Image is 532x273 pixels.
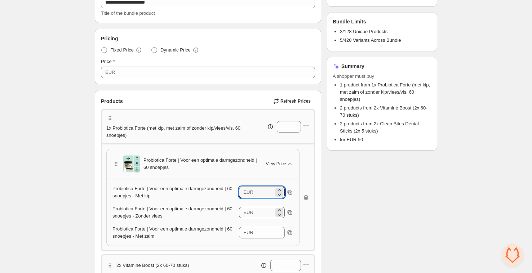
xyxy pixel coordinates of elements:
div: EUR [243,189,253,196]
button: View Price [262,158,298,170]
span: A shopper must buy [333,73,431,80]
li: for EUR 50 [340,136,431,143]
span: Products [101,98,123,105]
img: Probiotica Forte | Voor een optimale darmgezondheid | 60 snoepjes [123,155,141,173]
span: Probiotica Forte | Voor een optimale darmgezondheid | 60 snoepjes - Zonder vlees [112,206,232,219]
div: EUR [243,209,253,216]
span: 3/128 Unique Products [340,29,387,34]
label: Price [101,58,115,65]
a: Open chat [502,244,523,266]
button: Refresh Prices [270,96,315,106]
h3: Bundle Limits [333,18,366,25]
span: Title of the bundle product [101,10,155,16]
li: 2 products from 2x Clean Bites Dental Sticks (2x 5 stuks) [340,120,431,135]
span: View Price [266,161,286,167]
span: Probiotica Forte | Voor een optimale darmgezondheid | 60 snoepjes [143,157,257,171]
p: 1x Probiotica Forte (met kip, met zalm of zonder kip/vlees/vis, 60 snoepjes) [106,125,241,139]
li: 2 products from 2x Vitamine Boost (2x 60-70 stuks) [340,104,431,119]
p: 2x Vitamine Boost (2x 60-70 stuks) [116,262,189,269]
div: EUR [105,69,115,76]
span: Dynamic Price [160,46,191,54]
div: EUR [243,229,253,236]
span: Refresh Prices [280,98,311,104]
span: Fixed Price [110,46,134,54]
span: Probiotica Forte | Voor een optimale darmgezondheid | 60 snoepjes - Met kip [112,186,232,198]
span: Pricing [101,35,118,42]
h3: Summary [341,63,364,70]
span: Probiotica Forte | Voor een optimale darmgezondheid | 60 snoepjes - Met zalm [112,226,232,239]
span: 5/420 Variants Across Bundle [340,37,401,43]
li: 1 product from 1x Probiotica Forte (met kip, met zalm of zonder kip/vlees/vis, 60 snoepjes) [340,81,431,103]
